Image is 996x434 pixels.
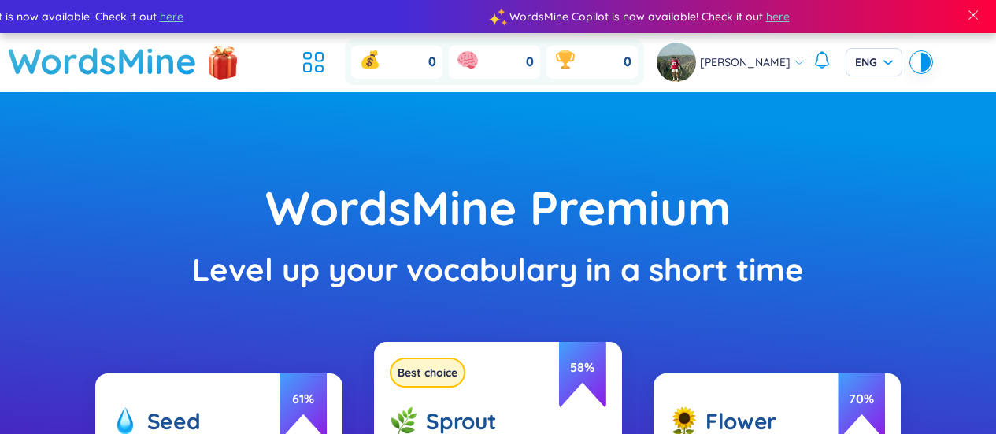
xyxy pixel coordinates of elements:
[390,358,465,388] div: Best choice
[746,8,770,25] span: here
[526,54,534,71] span: 0
[559,334,606,409] span: 58 %
[855,54,893,70] span: ENG
[207,40,239,87] img: flashSalesIcon.a7f4f837.png
[79,245,917,295] div: Level up your vocabulary in a short time
[8,33,197,89] a: WordsMine
[79,171,917,245] div: WordsMine Premium
[140,8,164,25] span: here
[428,54,436,71] span: 0
[624,54,631,71] span: 0
[657,43,700,82] a: avatar
[700,54,791,71] span: [PERSON_NAME]
[657,43,696,82] img: avatar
